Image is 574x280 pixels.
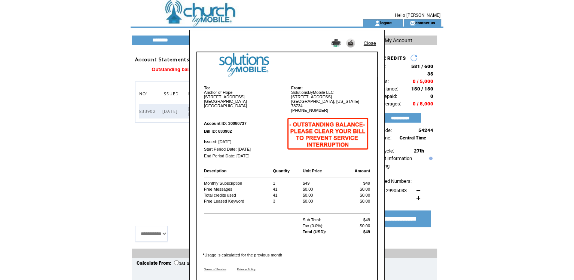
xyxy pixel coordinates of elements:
a: Privacy Policy [237,268,256,271]
a: Terms of Service [204,268,226,271]
td: End Period Date: [DATE] [204,153,285,159]
td: Free Messages [204,187,272,192]
td: 3 [272,199,302,204]
td: $0.00 [344,199,370,204]
td: $0.00 [344,187,370,192]
td: Anchor of Hope [STREET_ADDRESS] [GEOGRAPHIC_DATA] [GEOGRAPHIC_DATA] [204,85,287,113]
b: Account ID: 30080737 [204,121,247,126]
img: warning image [286,115,370,152]
b: Unit Price [303,169,322,173]
b: Description [204,169,227,173]
td: SolutionsByMobile LLC [STREET_ADDRESS] [GEOGRAPHIC_DATA], [US_STATE] 78734 [PHONE_NUMBER] [287,85,370,113]
a: Send it to my email [346,44,355,48]
b: Quantity [273,169,290,173]
td: $0.00 [344,223,370,228]
b: Total (USD): [303,230,326,234]
td: Monthly Subscription [204,181,272,186]
td: $49 [344,217,370,222]
td: Start Period Date: [DATE] [204,146,285,153]
td: Issued: [DATE] [204,135,285,145]
td: 41 [272,187,302,192]
b: $49 [363,230,370,234]
td: $0.00 [344,193,370,198]
b: To: [204,86,210,90]
td: 41 [272,193,302,198]
img: Send it to my email [346,39,355,47]
td: Free Leased Keyword [204,199,272,204]
font: Usage is calculated for the previous month [203,253,282,257]
img: logo image [197,52,377,77]
a: Close [364,40,376,46]
img: Print it [331,39,341,47]
td: $0.00 [302,199,343,204]
td: Tax (0.0%): [302,223,343,228]
b: Bill ID: 833902 [204,129,232,133]
b: Amount [354,169,370,173]
td: $0.00 [302,187,343,192]
td: 1 [272,181,302,186]
b: From: [291,86,303,90]
td: Sub Total: [302,217,343,222]
td: $0.00 [302,193,343,198]
td: $49 [344,181,370,186]
td: $49 [302,181,343,186]
td: Total credits used [204,193,272,198]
